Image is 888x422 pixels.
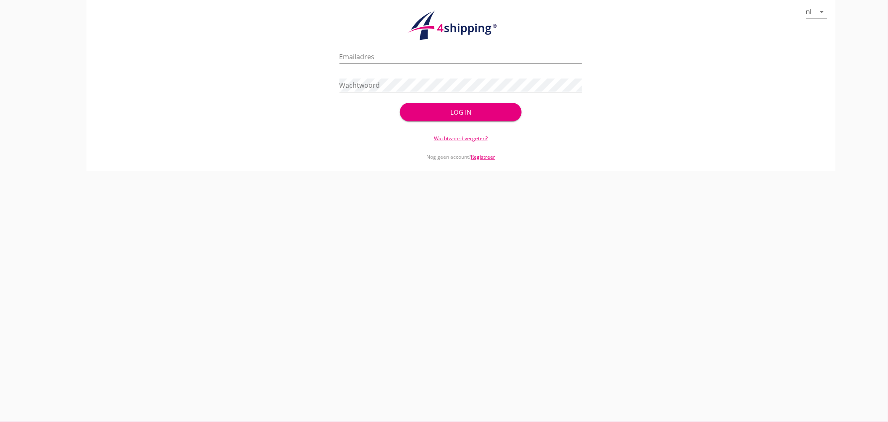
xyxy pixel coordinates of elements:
[340,142,582,161] div: Nog geen account?
[434,135,488,142] a: Wachtwoord vergeten?
[406,10,515,41] img: logo.1f945f1d.svg
[806,8,812,16] div: nl
[471,153,495,160] a: Registreer
[400,103,521,121] button: Log in
[340,50,582,63] input: Emailadres
[817,7,827,17] i: arrow_drop_down
[413,107,508,117] div: Log in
